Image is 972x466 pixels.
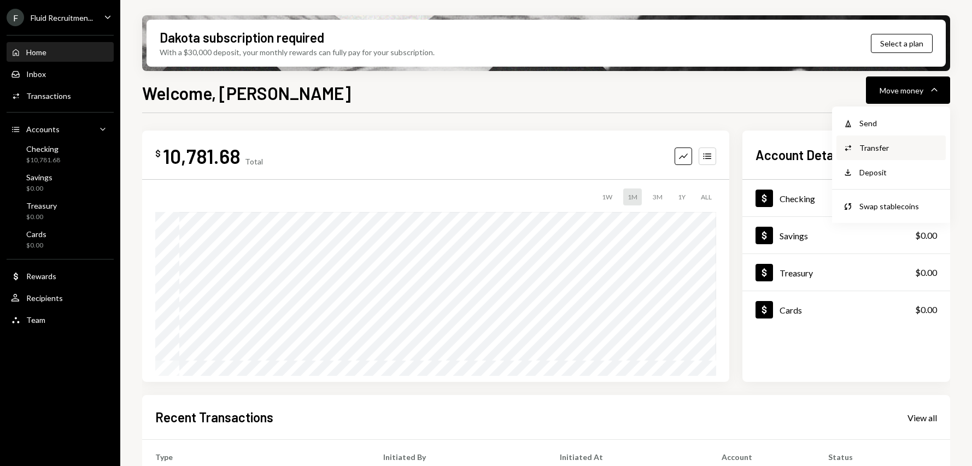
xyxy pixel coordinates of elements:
[7,288,114,308] a: Recipients
[7,169,114,196] a: Savings$0.00
[742,291,950,328] a: Cards$0.00
[26,91,71,101] div: Transactions
[26,213,57,222] div: $0.00
[7,64,114,84] a: Inbox
[880,85,923,96] div: Move money
[742,217,950,253] a: Savings$0.00
[26,125,60,134] div: Accounts
[7,9,24,26] div: F
[907,412,937,423] div: View all
[7,198,114,224] a: Treasury$0.00
[142,82,351,104] h1: Welcome, [PERSON_NAME]
[871,34,933,53] button: Select a plan
[859,117,939,129] div: Send
[155,148,161,159] div: $
[7,141,114,167] a: Checking$10,781.68
[7,119,114,139] a: Accounts
[742,180,950,216] a: Checking$10,781.68
[859,200,939,212] div: Swap stablecoins
[756,146,846,164] h2: Account Details
[859,142,939,154] div: Transfer
[26,144,60,154] div: Checking
[31,13,93,22] div: Fluid Recruitmen...
[907,411,937,423] a: View all
[648,188,667,205] div: 3M
[26,293,63,303] div: Recipients
[598,188,617,205] div: 1W
[155,408,273,426] h2: Recent Transactions
[26,48,46,57] div: Home
[7,310,114,329] a: Team
[915,303,937,316] div: $0.00
[7,226,114,252] a: Cards$0.00
[26,315,45,325] div: Team
[780,231,808,241] div: Savings
[163,144,241,168] div: 10,781.68
[26,184,52,193] div: $0.00
[780,305,802,315] div: Cards
[674,188,690,205] div: 1Y
[780,268,813,278] div: Treasury
[245,157,263,166] div: Total
[696,188,716,205] div: ALL
[26,173,52,182] div: Savings
[26,229,46,239] div: Cards
[160,28,324,46] div: Dakota subscription required
[915,266,937,279] div: $0.00
[866,76,950,104] button: Move money
[26,272,56,281] div: Rewards
[26,69,46,79] div: Inbox
[7,42,114,62] a: Home
[742,254,950,291] a: Treasury$0.00
[859,167,939,178] div: Deposit
[623,188,642,205] div: 1M
[26,201,57,210] div: Treasury
[7,86,114,105] a: Transactions
[915,229,937,242] div: $0.00
[780,193,815,204] div: Checking
[26,156,60,165] div: $10,781.68
[7,266,114,286] a: Rewards
[160,46,435,58] div: With a $30,000 deposit, your monthly rewards can fully pay for your subscription.
[26,241,46,250] div: $0.00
